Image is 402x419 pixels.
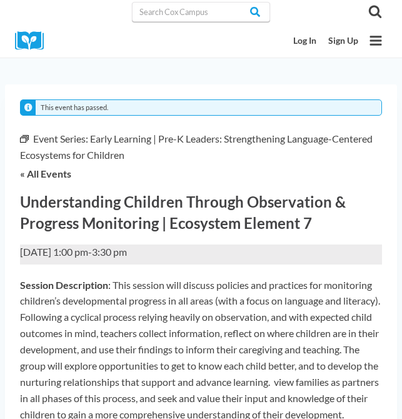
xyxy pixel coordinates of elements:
[20,191,382,234] h1: Understanding Children Through Observation & Progress Monitoring | Ecosystem Element 7
[20,133,373,161] a: Early Learning | Pre-K Leaders: Strengthening Language-Centered Ecosystems for Children
[364,29,387,52] button: Open menu
[20,131,29,147] em: Event Series:
[15,31,53,51] img: Cox Campus
[20,168,71,179] a: « All Events
[41,103,108,111] li: This event has passed.
[287,30,322,52] a: Log In
[20,246,88,258] span: [DATE] 1:00 pm
[132,2,270,22] input: Search Cox Campus
[33,133,88,144] span: Event Series:
[92,246,127,258] span: 3:30 pm
[287,30,364,52] nav: Secondary Mobile Navigation
[322,30,364,52] a: Sign Up
[20,279,108,291] strong: Session Description
[20,245,377,260] h2: -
